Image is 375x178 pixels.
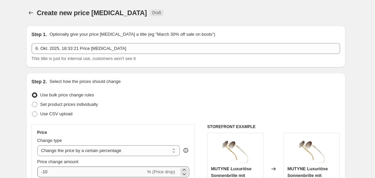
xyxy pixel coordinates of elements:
h6: STOREFRONT EXAMPLE [207,124,340,129]
span: Draft [152,10,161,16]
span: % (Price drop) [147,169,175,174]
span: Use CSV upload [40,111,73,116]
span: Price change amount [37,159,79,164]
img: 51KlSUkVioL_80x.jpg [222,137,249,164]
input: -15 [37,167,146,177]
h3: Price [37,130,47,135]
p: Optionally give your price [MEDICAL_DATA] a title (eg "March 30% off sale on boots") [49,31,215,38]
h2: Step 2. [32,78,47,85]
span: Set product prices individually [40,102,98,107]
span: Use bulk price change rules [40,92,94,97]
span: Change type [37,138,62,143]
div: help [182,147,189,154]
button: Price change jobs [26,8,36,18]
p: Select how the prices should change [49,78,121,85]
span: Create new price [MEDICAL_DATA] [37,9,147,17]
input: 30% off holiday sale [32,43,340,54]
span: This title is just for internal use, customers won't see it [32,56,136,61]
h2: Step 1. [32,31,47,38]
img: 51KlSUkVioL_80x.jpg [298,137,325,164]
